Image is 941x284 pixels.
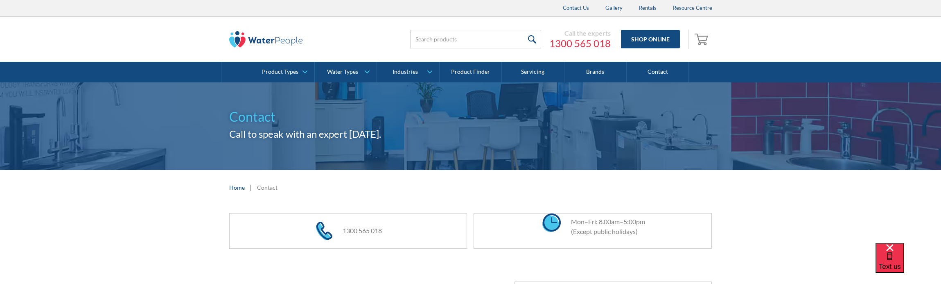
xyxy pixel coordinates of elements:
a: Industries [377,62,439,82]
img: shopping cart [695,32,710,45]
h2: Call to speak with an expert [DATE]. [229,127,712,141]
div: | [249,182,253,192]
div: Contact [257,183,278,192]
a: Product Types [253,62,314,82]
div: Water Types [327,68,358,75]
a: 1300 565 018 [343,227,382,234]
h1: Contact [229,107,712,127]
a: Water Types [315,62,377,82]
iframe: podium webchat widget bubble [876,243,941,284]
img: phone icon [316,222,332,240]
a: Product Finder [440,62,502,82]
a: Shop Online [621,30,680,48]
input: Search products [410,30,541,48]
div: Product Types [262,68,298,75]
div: Industries [393,68,418,75]
a: Contact [627,62,689,82]
div: Call the experts [549,29,611,37]
a: Home [229,183,245,192]
img: clock icon [542,214,561,232]
a: Brands [564,62,627,82]
img: The Water People [229,31,303,48]
a: Open empty cart [693,30,712,49]
a: Servicing [502,62,564,82]
div: Mon–Fri: 8.00am–5:00pm (Except public holidays) [563,217,645,236]
a: 1300 565 018 [549,37,611,50]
